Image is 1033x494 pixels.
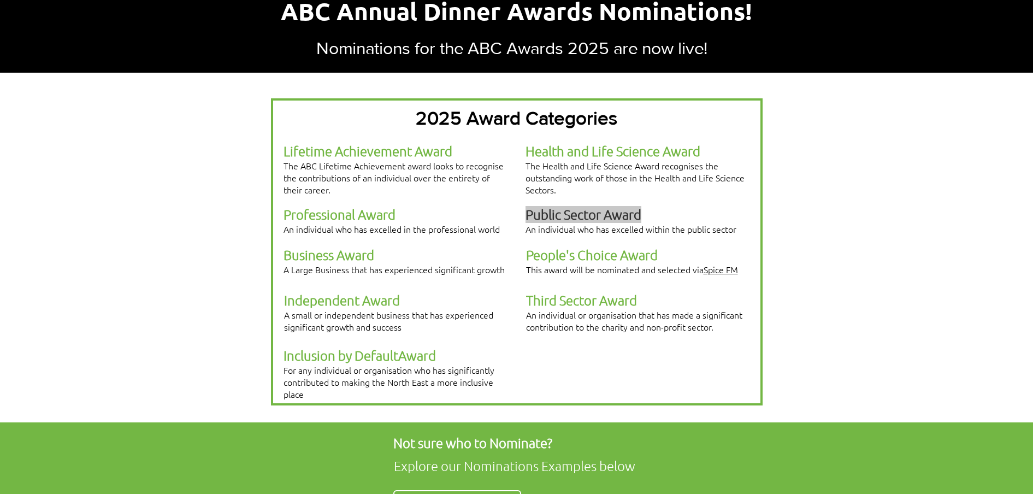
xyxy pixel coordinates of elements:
span: Public Sector Award [526,206,641,222]
span: Not sure who to Nominate? [393,434,552,451]
span: Independent Award [284,292,400,308]
span: The ABC Lifetime Achievement award looks to recognise the contributions of an individual over the... [284,160,504,196]
span: An individual who has excelled in the professional world [284,223,500,235]
span: Professional Award [284,206,396,222]
span: 2025 Award Categories [416,108,617,128]
span: An individual or organisation that has made a significant contribution to the charity and non-pro... [526,309,742,333]
a: Spice FM [704,263,738,275]
span: efault [364,347,398,363]
span: The Health and Life Science Award recognises the outstanding work of those in the Health and Life... [526,160,745,196]
span: Health and Life Science Award [526,143,700,159]
span: A small or independent business that has experienced significant growth and success [284,309,493,333]
span: Explore our Nominations Examples below [394,457,635,474]
span: This award will be nominated and selected via [526,263,738,275]
span: Lifetime Achievement Award [284,143,452,159]
span: Nominations for the ABC Awards 2025 are now live! [316,38,707,57]
span: People's Choice Award [526,246,658,263]
span: An individual who has excelled within the public sector [526,223,736,235]
span: Third Sector Award [526,292,637,308]
span: Award [398,347,436,363]
span: A Large Business that has experienced significant growth [284,263,505,275]
span: Inclusion by D [284,347,364,363]
span: Business Award [284,246,374,263]
span: For any individual or organisation who has significantly contributed to making the North East a m... [284,364,494,400]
